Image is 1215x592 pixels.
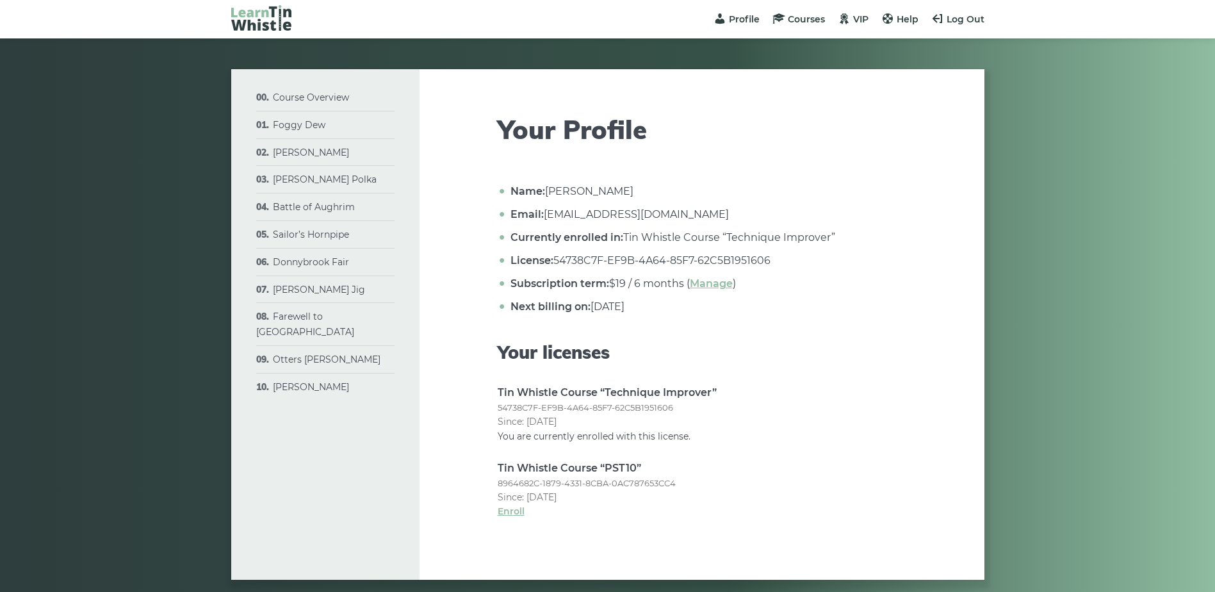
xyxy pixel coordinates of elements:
span: Help [897,13,918,25]
a: Donnybrook Fair [273,256,349,268]
a: VIP [838,13,868,25]
li: 54738C7F-EF9B-4A64-85F7-62C5B1951606 [507,252,906,269]
strong: Subscription term: [510,277,609,290]
strong: Email: [510,208,544,220]
a: Help [881,13,918,25]
span: You are currently enrolled with this license. [498,429,906,444]
a: Manage [690,277,733,290]
strong: Currently enrolled in: [510,231,623,243]
li: Tin Whistle Course “Technique Improver” [507,229,906,246]
span: Profile [729,13,760,25]
a: Foggy Dew [273,119,325,131]
li: [PERSON_NAME] [507,183,906,200]
span: Since: [DATE] [498,490,906,505]
a: [PERSON_NAME] [273,381,349,393]
strong: Tin Whistle Course “Technique Improver” [498,386,717,399]
span: Courses [788,13,825,25]
a: Course Overview [273,92,349,103]
li: $19 / 6 months ( ) [507,275,906,292]
strong: Next billing on: [510,300,591,313]
span: VIP [853,13,868,25]
span: Since: [DATE] [498,415,906,429]
a: Farewell to [GEOGRAPHIC_DATA] [256,311,354,338]
a: [PERSON_NAME] Jig [273,284,365,295]
a: Courses [772,13,825,25]
a: Battle of Aughrim [273,201,355,213]
a: Enroll [498,504,906,519]
a: Log Out [931,13,984,25]
h1: Your Profile [498,114,906,145]
a: [PERSON_NAME] [273,147,349,158]
strong: Name: [510,185,545,197]
a: Sailor’s Hornpipe [273,229,349,240]
li: [EMAIL_ADDRESS][DOMAIN_NAME] [507,206,906,223]
a: Profile [714,13,760,25]
strong: Tin Whistle Course “PST10” [498,462,641,474]
strong: License: [510,254,553,267]
span: Log Out [947,13,984,25]
a: [PERSON_NAME] Polka [273,174,377,185]
a: Otters [PERSON_NAME] [273,354,380,365]
h3: Your licenses [498,341,906,363]
li: [DATE] [507,299,906,315]
span: 8964682C-1879-4331-8CBA-0AC787653CC4 [498,477,906,490]
img: LearnTinWhistle.com [231,5,291,31]
span: 54738C7F-EF9B-4A64-85F7-62C5B1951606 [498,401,906,415]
